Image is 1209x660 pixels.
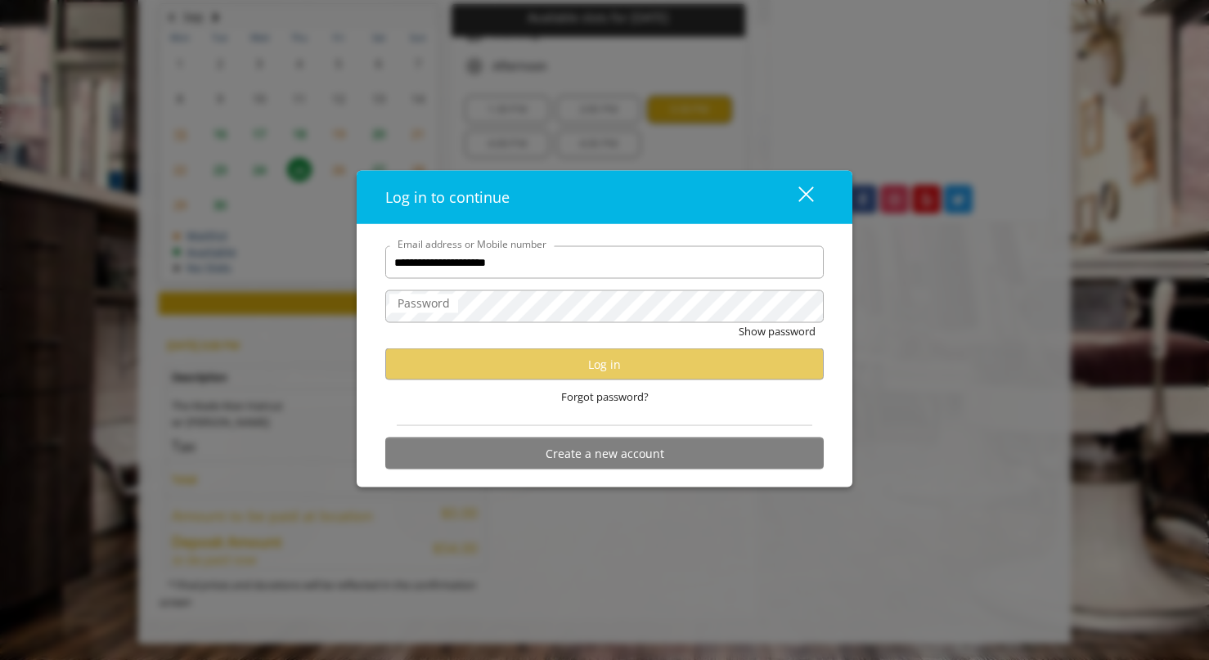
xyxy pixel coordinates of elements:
label: Email address or Mobile number [389,236,555,252]
button: Create a new account [385,438,824,469]
button: Show password [739,323,816,340]
button: close dialog [768,181,824,214]
input: Password [385,290,824,323]
input: Email address or Mobile number [385,246,824,279]
div: close dialog [780,185,812,209]
span: Log in to continue [385,187,510,207]
span: Forgot password? [561,388,649,406]
button: Log in [385,348,824,380]
label: Password [389,294,458,312]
